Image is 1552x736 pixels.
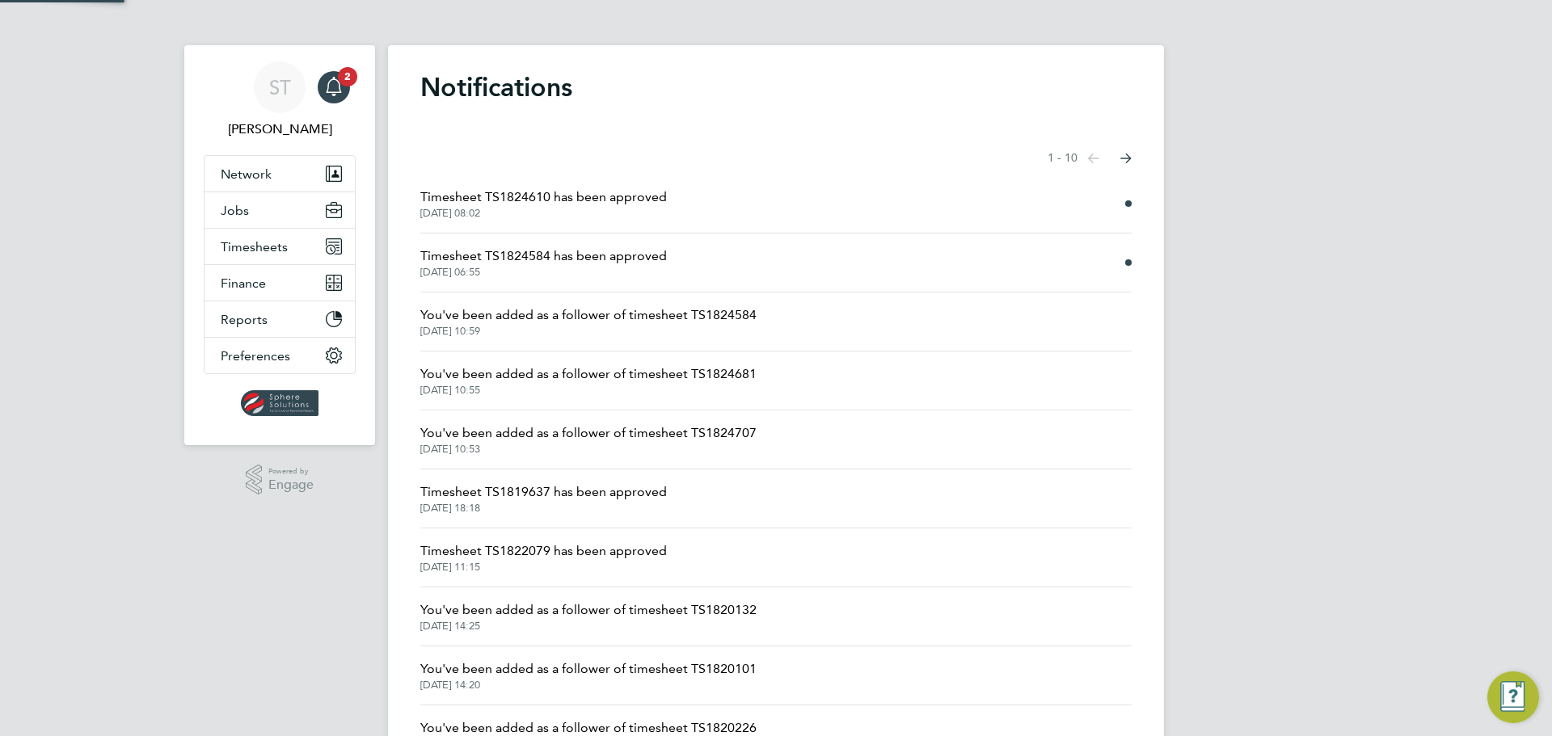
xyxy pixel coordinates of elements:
span: Preferences [221,348,290,364]
nav: Main navigation [184,45,375,445]
h1: Notifications [420,71,1132,103]
span: 2 [338,67,357,86]
span: [DATE] 10:59 [420,325,757,338]
button: Reports [205,301,355,337]
a: Timesheet TS1822079 has been approved[DATE] 11:15 [420,541,667,574]
span: You've been added as a follower of timesheet TS1824681 [420,364,757,384]
span: Finance [221,275,266,291]
button: Engage Resource Center [1487,671,1539,723]
a: Timesheet TS1824584 has been approved[DATE] 06:55 [420,246,667,279]
span: Timesheet TS1824584 has been approved [420,246,667,266]
button: Preferences [205,338,355,373]
nav: Select page of notifications list [1048,142,1132,175]
button: Jobs [205,192,355,228]
span: You've been added as a follower of timesheet TS1820132 [420,600,757,620]
a: Go to home page [204,390,356,416]
span: You've been added as a follower of timesheet TS1824707 [420,423,757,443]
span: Engage [268,478,314,492]
span: [DATE] 18:18 [420,502,667,515]
span: Network [221,166,272,182]
span: [DATE] 08:02 [420,207,667,220]
span: [DATE] 14:25 [420,620,757,633]
span: [DATE] 14:20 [420,679,757,692]
span: Timesheet TS1822079 has been approved [420,541,667,561]
span: Jobs [221,203,249,218]
span: 1 - 10 [1048,150,1078,166]
span: Powered by [268,465,314,478]
a: ST[PERSON_NAME] [204,61,356,139]
span: You've been added as a follower of timesheet TS1824584 [420,305,757,325]
span: [DATE] 06:55 [420,266,667,279]
span: Timesheets [221,239,288,254]
a: You've been added as a follower of timesheet TS1824681[DATE] 10:55 [420,364,757,397]
button: Finance [205,265,355,301]
button: Timesheets [205,229,355,264]
a: You've been added as a follower of timesheet TS1820101[DATE] 14:20 [420,659,757,692]
span: Timesheet TS1824610 has been approved [420,187,667,207]
span: ST [269,77,291,98]
a: 2 [318,61,350,113]
button: Network [205,156,355,191]
span: Selin Thomas [204,120,356,139]
span: You've been added as a follower of timesheet TS1820101 [420,659,757,679]
a: Timesheet TS1824610 has been approved[DATE] 08:02 [420,187,667,220]
img: spheresolutions-logo-retina.png [241,390,319,416]
a: You've been added as a follower of timesheet TS1824584[DATE] 10:59 [420,305,757,338]
span: Reports [221,312,268,327]
span: Timesheet TS1819637 has been approved [420,482,667,502]
span: [DATE] 11:15 [420,561,667,574]
a: Powered byEngage [246,465,314,495]
span: [DATE] 10:53 [420,443,757,456]
a: Timesheet TS1819637 has been approved[DATE] 18:18 [420,482,667,515]
span: [DATE] 10:55 [420,384,757,397]
a: You've been added as a follower of timesheet TS1824707[DATE] 10:53 [420,423,757,456]
a: You've been added as a follower of timesheet TS1820132[DATE] 14:25 [420,600,757,633]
